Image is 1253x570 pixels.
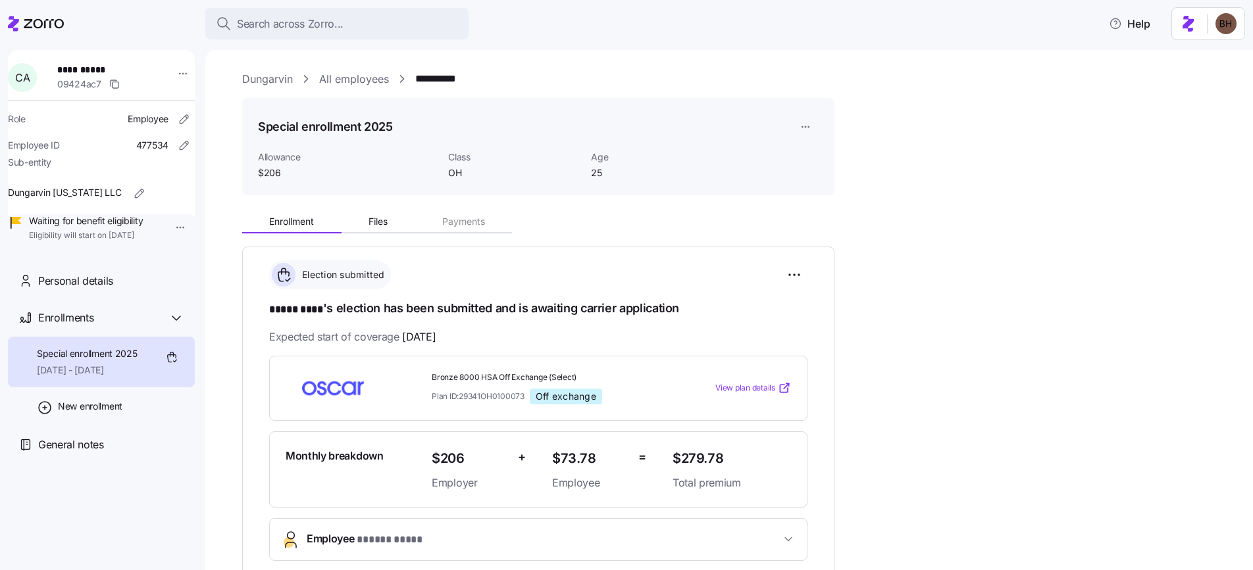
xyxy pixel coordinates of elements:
[673,475,791,491] span: Total premium
[8,156,51,169] span: Sub-entity
[242,71,293,87] a: Dungarvin
[269,217,314,226] span: Enrollment
[8,186,121,199] span: Dungarvin [US_STATE] LLC
[38,310,93,326] span: Enrollments
[37,364,138,377] span: [DATE] - [DATE]
[8,112,26,126] span: Role
[29,230,143,241] span: Eligibility will start on [DATE]
[552,475,628,491] span: Employee
[319,71,389,87] a: All employees
[205,8,469,39] button: Search across Zorro...
[432,391,524,402] span: Plan ID: 29341OH0100073
[1215,13,1237,34] img: c3c218ad70e66eeb89914ccc98a2927c
[37,347,138,360] span: Special enrollment 2025
[237,16,344,32] span: Search across Zorro...
[402,329,436,345] span: [DATE]
[448,151,580,164] span: Class
[15,72,30,83] span: C A
[1098,11,1161,37] button: Help
[715,381,791,394] a: View plan details
[58,400,122,413] span: New enrollment
[136,139,168,152] span: 477534
[536,391,596,402] span: Off exchange
[258,166,438,179] span: $206
[552,448,628,469] span: $73.78
[307,531,422,548] span: Employee
[638,448,646,467] span: =
[673,448,791,469] span: $279.78
[432,372,662,383] span: Bronze 8000 HSA Off Exchange (Select)
[442,217,485,226] span: Payments
[286,373,380,403] img: Oscar
[29,214,143,227] span: Waiting for benefit eligibility
[8,139,60,152] span: Employee ID
[258,118,393,135] h1: Special enrollment 2025
[448,166,580,179] span: OH
[518,448,526,467] span: +
[432,448,507,469] span: $206
[258,151,438,164] span: Allowance
[432,475,507,491] span: Employer
[298,268,385,281] span: Election submitted
[38,437,104,453] span: General notes
[269,329,436,345] span: Expected start of coverage
[591,166,723,179] span: 25
[128,112,168,126] span: Employee
[591,151,723,164] span: Age
[286,448,384,464] span: Monthly breakdown
[369,217,388,226] span: Files
[715,382,775,394] span: View plan details
[269,300,807,318] h1: 's election has been submitted and is awaiting carrier application
[57,78,101,91] span: 09424ac7
[1109,16,1150,32] span: Help
[38,273,113,289] span: Personal details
